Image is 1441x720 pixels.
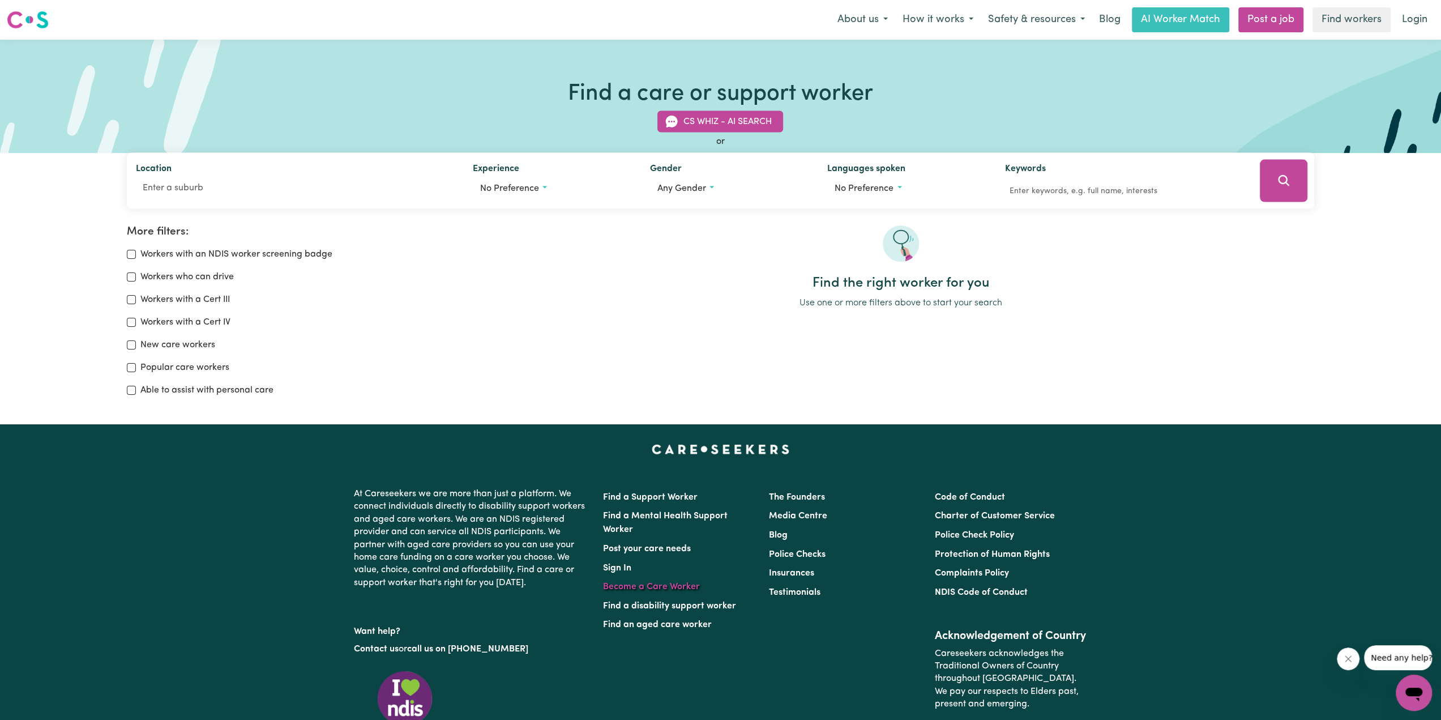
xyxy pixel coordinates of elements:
p: Careseekers acknowledges the Traditional Owners of Country throughout [GEOGRAPHIC_DATA]. We pay o... [935,643,1087,715]
input: Enter a suburb [136,178,455,198]
a: Become a Care Worker [603,582,700,591]
label: Gender [650,162,682,178]
label: Languages spoken [827,162,905,178]
a: Careseekers logo [7,7,49,33]
label: Experience [473,162,519,178]
h2: More filters: [127,225,473,238]
a: Testimonials [769,588,820,597]
a: Post your care needs [603,544,691,553]
a: Protection of Human Rights [935,550,1050,559]
label: Location [136,162,172,178]
button: Search [1260,160,1307,202]
h2: Find the right worker for you [487,275,1314,292]
div: or [127,135,1314,148]
span: Need any help? [7,8,69,17]
button: Worker experience options [473,178,632,199]
iframe: Close message [1337,647,1359,670]
span: No preference [480,184,539,193]
a: Police Checks [769,550,826,559]
a: Careseekers home page [652,445,789,454]
a: Find workers [1312,7,1391,32]
a: NDIS Code of Conduct [935,588,1028,597]
a: Login [1395,7,1434,32]
label: Keywords [1005,162,1046,178]
button: How it works [895,8,981,32]
p: At Careseekers we are more than just a platform. We connect individuals directly to disability su... [354,483,589,594]
label: Popular care workers [140,361,229,374]
label: Workers with a Cert III [140,293,230,306]
iframe: Message from company [1364,645,1432,670]
button: Safety & resources [981,8,1092,32]
p: Want help? [354,621,589,638]
a: Blog [769,531,788,540]
span: Any gender [657,184,706,193]
a: The Founders [769,493,825,502]
p: Use one or more filters above to start your search [487,296,1314,310]
button: Worker language preferences [827,178,986,199]
h1: Find a care or support worker [568,80,873,108]
a: Charter of Customer Service [935,512,1055,521]
h2: Acknowledgement of Country [935,629,1087,643]
label: Workers who can drive [140,270,234,284]
button: Worker gender preference [650,178,809,199]
label: Workers with a Cert IV [140,316,230,329]
a: Find a Mental Health Support Worker [603,512,728,534]
label: Workers with an NDIS worker screening badge [140,248,332,261]
a: Code of Conduct [935,493,1005,502]
a: Blog [1092,7,1127,32]
a: Police Check Policy [935,531,1014,540]
a: AI Worker Match [1132,7,1229,32]
label: New care workers [140,338,215,352]
a: Find an aged care worker [603,620,712,629]
label: Able to assist with personal care [140,384,273,397]
iframe: Button to launch messaging window [1396,675,1432,711]
a: Sign In [603,564,631,573]
input: Enter keywords, e.g. full name, interests [1005,182,1244,200]
a: Find a Support Worker [603,493,698,502]
a: Complaints Policy [935,569,1009,578]
a: Post a job [1238,7,1303,32]
button: About us [830,8,895,32]
img: Careseekers logo [7,10,49,30]
a: Insurances [769,569,814,578]
a: Contact us [354,645,399,654]
button: CS Whiz - AI Search [657,111,783,133]
a: Find a disability support worker [603,602,736,611]
p: or [354,638,589,660]
span: No preference [835,184,893,193]
a: Media Centre [769,512,827,521]
a: call us on [PHONE_NUMBER] [407,645,528,654]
